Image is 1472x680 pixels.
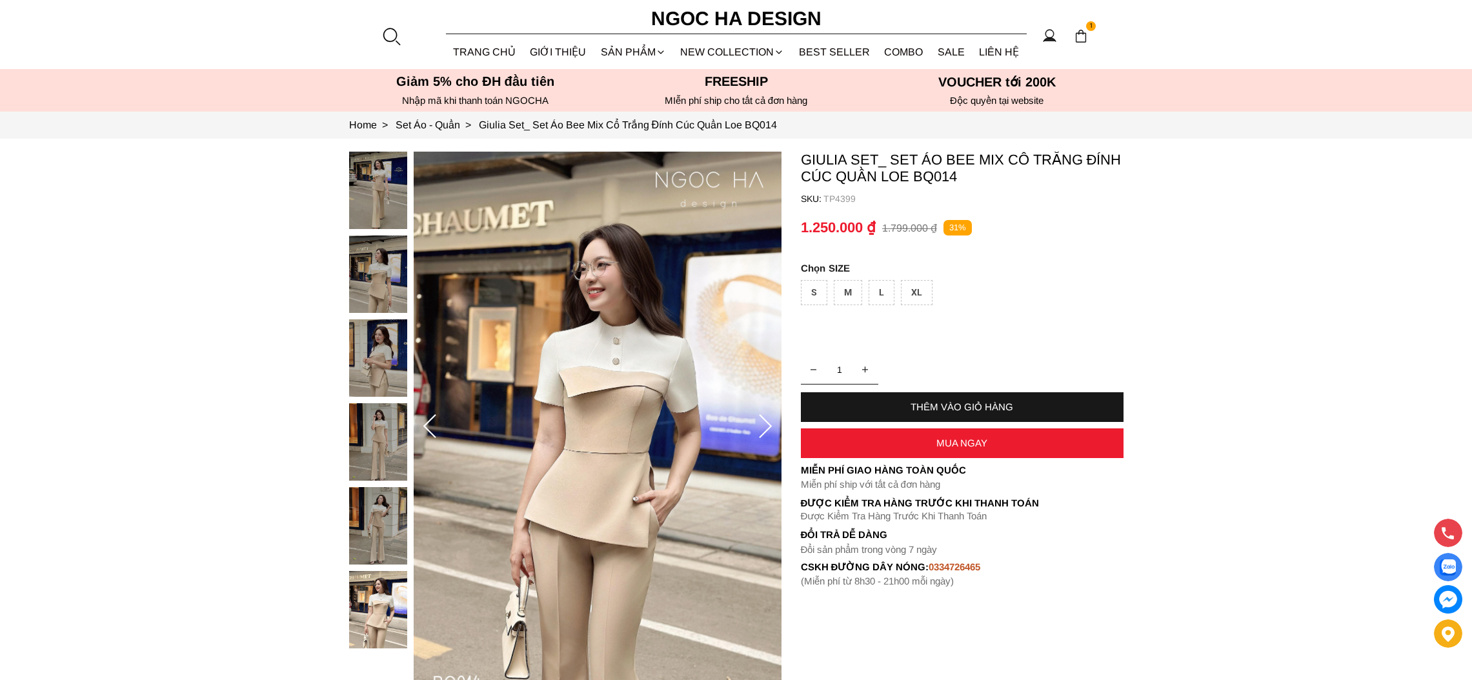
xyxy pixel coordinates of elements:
font: (Miễn phí từ 8h30 - 21h00 mỗi ngày) [801,575,954,586]
img: Giulia Set_ Set Áo Bee Mix Cổ Trắng Đính Cúc Quần Loe BQ014_mini_2 [349,319,407,397]
img: Display image [1440,559,1456,575]
a: NEW COLLECTION [673,35,792,69]
div: S [801,280,827,305]
img: Giulia Set_ Set Áo Bee Mix Cổ Trắng Đính Cúc Quần Loe BQ014_mini_1 [349,235,407,313]
a: Link to Giulia Set_ Set Áo Bee Mix Cổ Trắng Đính Cúc Quần Loe BQ014 [479,119,778,130]
font: Đổi sản phẩm trong vòng 7 ngày [801,544,938,555]
span: 1 [1086,21,1096,32]
span: > [377,119,393,130]
font: Freeship [705,74,768,88]
img: img-CART-ICON-ksit0nf1 [1074,29,1088,43]
a: Link to Set Áo - Quần [396,119,479,130]
img: Giulia Set_ Set Áo Bee Mix Cổ Trắng Đính Cúc Quần Loe BQ014_mini_4 [349,487,407,565]
h6: Đổi trả dễ dàng [801,529,1124,540]
p: Được Kiểm Tra Hàng Trước Khi Thanh Toán [801,497,1124,509]
div: SẢN PHẨM [594,35,674,69]
input: Quantity input [801,357,878,383]
p: Giulia Set_ Set Áo Bee Mix Cổ Trắng Đính Cúc Quần Loe BQ014 [801,152,1124,185]
a: BEST SELLER [792,35,878,69]
p: TP4399 [823,194,1124,204]
font: cskh đường dây nóng: [801,561,929,572]
h5: VOUCHER tới 200K [871,74,1124,90]
a: Display image [1434,553,1462,581]
div: MUA NGAY [801,437,1124,448]
a: TRANG CHỦ [446,35,523,69]
div: L [869,280,894,305]
p: 31% [943,220,972,236]
img: Giulia Set_ Set Áo Bee Mix Cổ Trắng Đính Cúc Quần Loe BQ014_mini_5 [349,571,407,648]
div: XL [901,280,933,305]
font: Miễn phí giao hàng toàn quốc [801,465,966,475]
a: GIỚI THIỆU [523,35,594,69]
img: Giulia Set_ Set Áo Bee Mix Cổ Trắng Đính Cúc Quần Loe BQ014_mini_3 [349,403,407,481]
h6: SKU: [801,194,823,204]
h6: MIễn phí ship cho tất cả đơn hàng [610,95,863,106]
font: Nhập mã khi thanh toán NGOCHA [402,95,549,106]
a: Link to Home [349,119,396,130]
a: SALE [931,35,973,69]
font: Giảm 5% cho ĐH đầu tiên [396,74,554,88]
div: THÊM VÀO GIỎ HÀNG [801,401,1124,412]
span: > [460,119,476,130]
p: SIZE [801,263,1124,274]
font: Miễn phí ship với tất cả đơn hàng [801,479,940,490]
h6: Độc quyền tại website [871,95,1124,106]
img: Giulia Set_ Set Áo Bee Mix Cổ Trắng Đính Cúc Quần Loe BQ014_mini_0 [349,152,407,229]
p: Được Kiểm Tra Hàng Trước Khi Thanh Toán [801,510,1124,522]
a: LIÊN HỆ [972,35,1027,69]
p: 1.250.000 ₫ [801,219,876,236]
a: messenger [1434,585,1462,614]
div: M [834,280,862,305]
p: 1.799.000 ₫ [882,222,937,234]
a: Ngoc Ha Design [640,3,833,34]
font: 0334726465 [929,561,980,572]
a: Combo [877,35,931,69]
